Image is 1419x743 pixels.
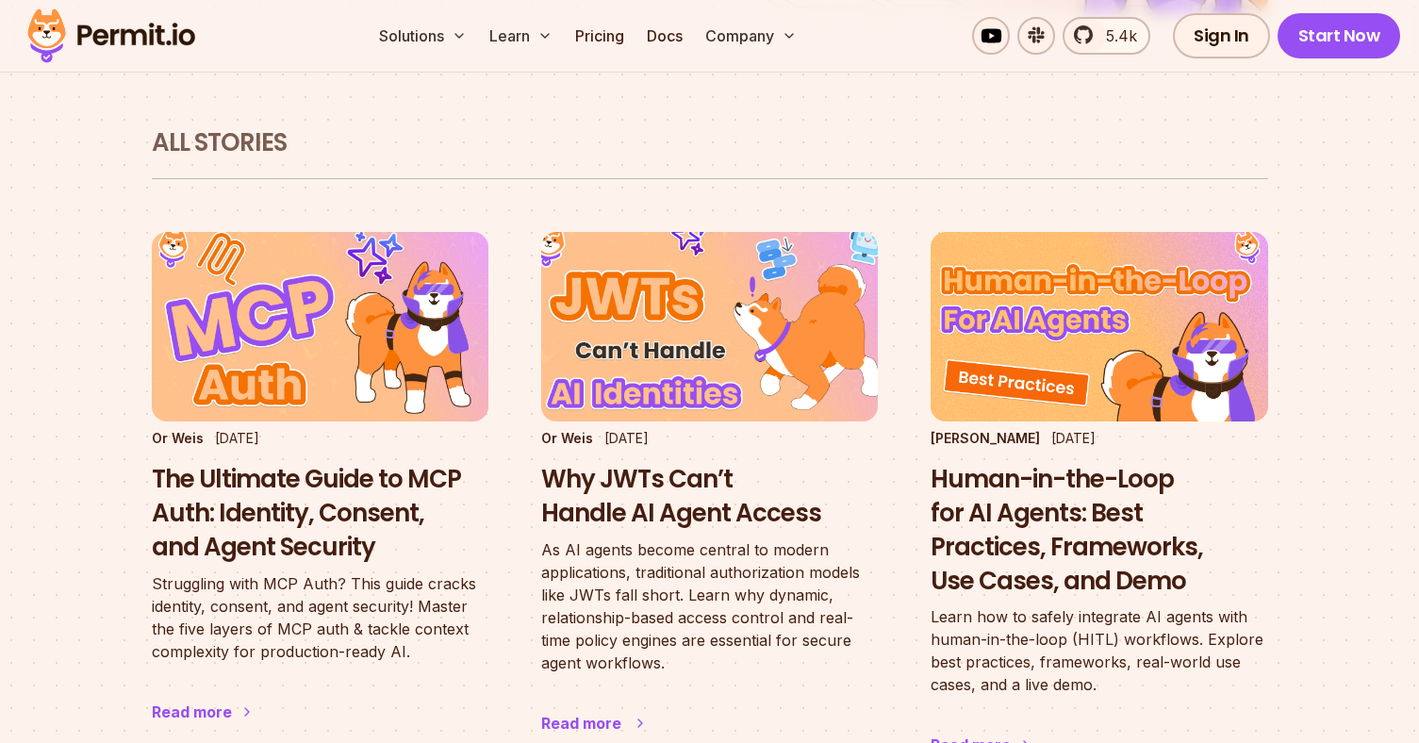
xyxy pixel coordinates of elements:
[152,429,204,448] p: Or Weis
[1173,13,1270,58] a: Sign In
[524,223,895,431] img: Why JWTs Can’t Handle AI Agent Access
[152,572,488,663] p: Struggling with MCP Auth? This guide cracks identity, consent, and agent security! Master the fiv...
[931,232,1267,421] img: Human-in-the-Loop for AI Agents: Best Practices, Frameworks, Use Cases, and Demo
[541,429,593,448] p: Or Weis
[152,126,1268,160] h2: All Stories
[541,538,878,674] p: As AI agents become central to modern applications, traditional authorization models like JWTs fa...
[931,429,1040,448] p: [PERSON_NAME]
[568,17,632,55] a: Pricing
[1051,430,1096,446] time: [DATE]
[541,712,621,735] div: Read more
[1063,17,1150,55] a: 5.4k
[541,463,878,531] h3: Why JWTs Can’t Handle AI Agent Access
[1095,25,1137,47] span: 5.4k
[931,605,1267,696] p: Learn how to safely integrate AI agents with human-in-the-loop (HITL) workflows. Explore best pra...
[215,430,259,446] time: [DATE]
[931,463,1267,598] h3: Human-in-the-Loop for AI Agents: Best Practices, Frameworks, Use Cases, and Demo
[639,17,690,55] a: Docs
[482,17,560,55] button: Learn
[19,4,204,68] img: Permit logo
[152,232,488,421] img: The Ultimate Guide to MCP Auth: Identity, Consent, and Agent Security
[152,701,232,723] div: Read more
[371,17,474,55] button: Solutions
[152,463,488,564] h3: The Ultimate Guide to MCP Auth: Identity, Consent, and Agent Security
[1278,13,1401,58] a: Start Now
[604,430,649,446] time: [DATE]
[698,17,804,55] button: Company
